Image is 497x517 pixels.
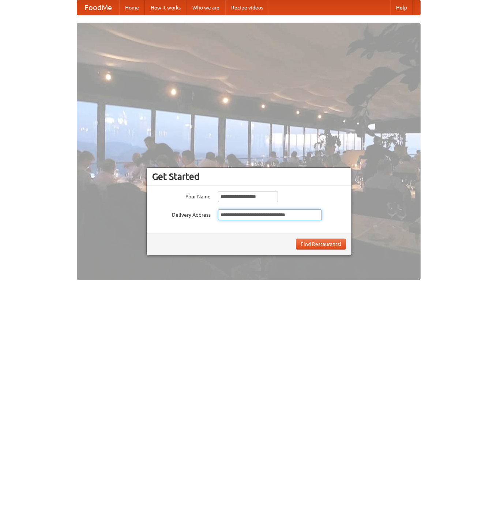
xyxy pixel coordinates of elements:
a: How it works [145,0,187,15]
a: Home [119,0,145,15]
button: Find Restaurants! [296,239,346,250]
a: FoodMe [77,0,119,15]
label: Delivery Address [152,209,211,218]
a: Who we are [187,0,225,15]
a: Recipe videos [225,0,269,15]
a: Help [390,0,413,15]
h3: Get Started [152,171,346,182]
label: Your Name [152,191,211,200]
